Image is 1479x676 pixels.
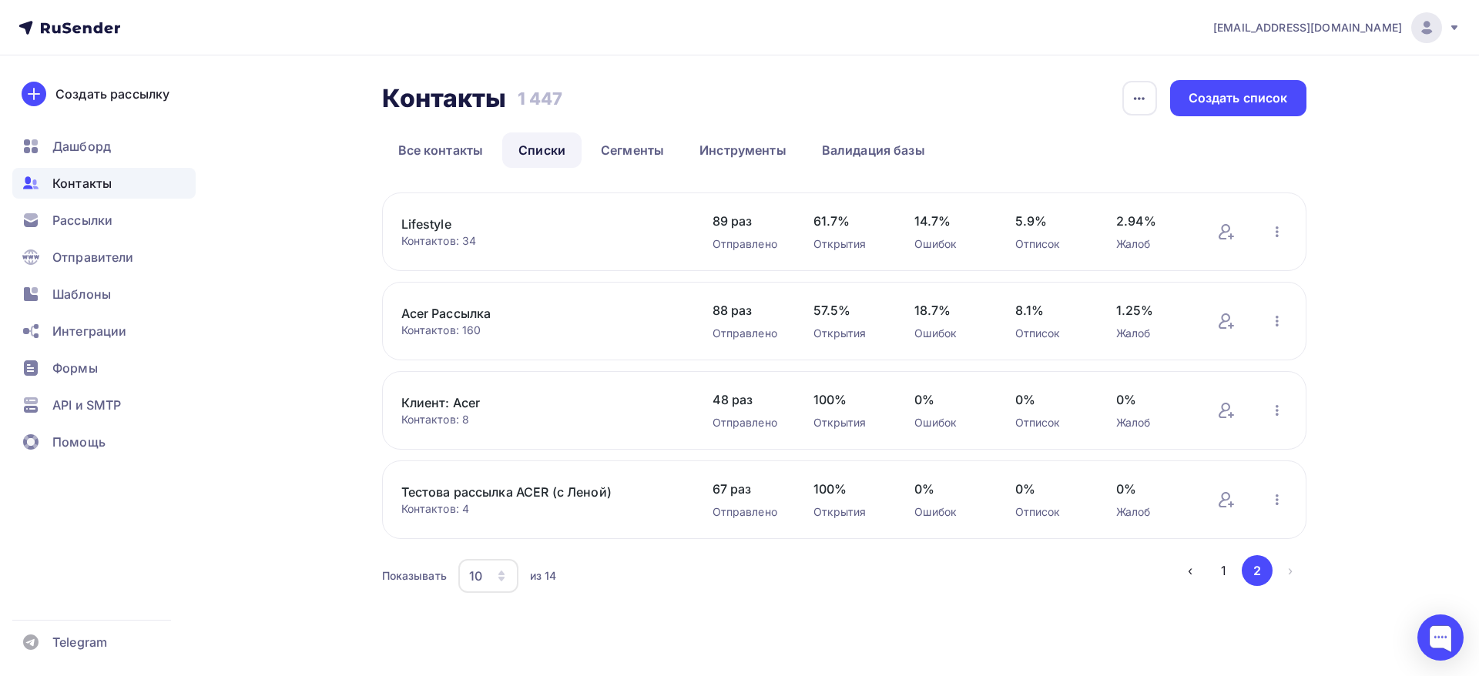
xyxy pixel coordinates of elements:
div: Ошибок [914,326,984,341]
span: 0% [1116,390,1186,409]
div: Контактов: 4 [401,501,682,517]
div: Контактов: 34 [401,233,682,249]
div: Отписок [1015,326,1085,341]
div: Открытия [813,504,884,520]
span: 67 раз [713,480,783,498]
div: Открытия [813,236,884,252]
span: 8.1% [1015,301,1085,320]
span: 0% [1015,390,1085,409]
h3: 1 447 [518,88,563,109]
a: Шаблоны [12,279,196,310]
a: Дашборд [12,131,196,162]
span: 88 раз [713,301,783,320]
div: Создать список [1189,89,1288,107]
span: 57.5% [813,301,884,320]
span: 100% [813,480,884,498]
div: Отправлено [713,326,783,341]
button: Go to page 1 [1209,555,1239,586]
a: Отправители [12,242,196,273]
div: Открытия [813,415,884,430]
span: Контакты [52,174,112,192]
a: Клиент: Acer [401,393,663,412]
a: Валидация базы [806,132,941,168]
div: Создать рассылку [55,85,169,103]
span: API и SMTP [52,396,121,414]
span: 14.7% [914,212,984,230]
a: [EMAIL_ADDRESS][DOMAIN_NAME] [1213,12,1461,43]
span: 0% [914,480,984,498]
span: [EMAIL_ADDRESS][DOMAIN_NAME] [1213,20,1402,35]
div: Жалоб [1116,236,1186,252]
div: Жалоб [1116,326,1186,341]
span: Рассылки [52,211,112,229]
a: Контакты [12,168,196,199]
h2: Контакты [382,83,507,114]
div: Жалоб [1116,415,1186,430]
span: Формы [52,359,98,377]
div: Ошибок [914,236,984,252]
span: 5.9% [1015,212,1085,230]
div: Ошибок [914,504,984,520]
div: Отправлено [713,236,783,252]
button: Go to previous page [1175,555,1206,586]
div: из 14 [530,568,557,584]
div: Отправлено [713,415,783,430]
div: Жалоб [1116,504,1186,520]
span: Интеграции [52,322,126,340]
span: 18.7% [914,301,984,320]
div: Открытия [813,326,884,341]
div: Отписок [1015,504,1085,520]
div: Отписок [1015,236,1085,252]
div: Контактов: 160 [401,323,682,338]
a: Тестова рассылка ACER (с Леной) [401,483,663,501]
span: 100% [813,390,884,409]
div: Ошибок [914,415,984,430]
a: Рассылки [12,205,196,236]
button: Go to page 2 [1242,555,1273,586]
span: 61.7% [813,212,884,230]
span: 0% [914,390,984,409]
a: Инструменты [683,132,803,168]
a: Все контакты [382,132,500,168]
span: Telegram [52,633,107,651]
a: Lifestyle [401,215,663,233]
span: 2.94% [1116,212,1186,230]
ul: Pagination [1175,555,1306,586]
span: 0% [1015,480,1085,498]
a: Acer Рассылка [401,304,663,323]
span: 89 раз [713,212,783,230]
a: Списки [502,132,582,168]
div: Показывать [382,568,447,584]
span: Шаблоны [52,285,111,303]
span: 48 раз [713,390,783,409]
span: Помощь [52,433,106,451]
a: Сегменты [585,132,680,168]
div: 10 [469,567,482,585]
div: Отправлено [713,504,783,520]
div: Отписок [1015,415,1085,430]
div: Контактов: 8 [401,412,682,427]
a: Формы [12,353,196,383]
span: Дашборд [52,137,111,156]
span: 0% [1116,480,1186,498]
span: 1.25% [1116,301,1186,320]
button: 10 [458,558,519,594]
span: Отправители [52,248,134,266]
